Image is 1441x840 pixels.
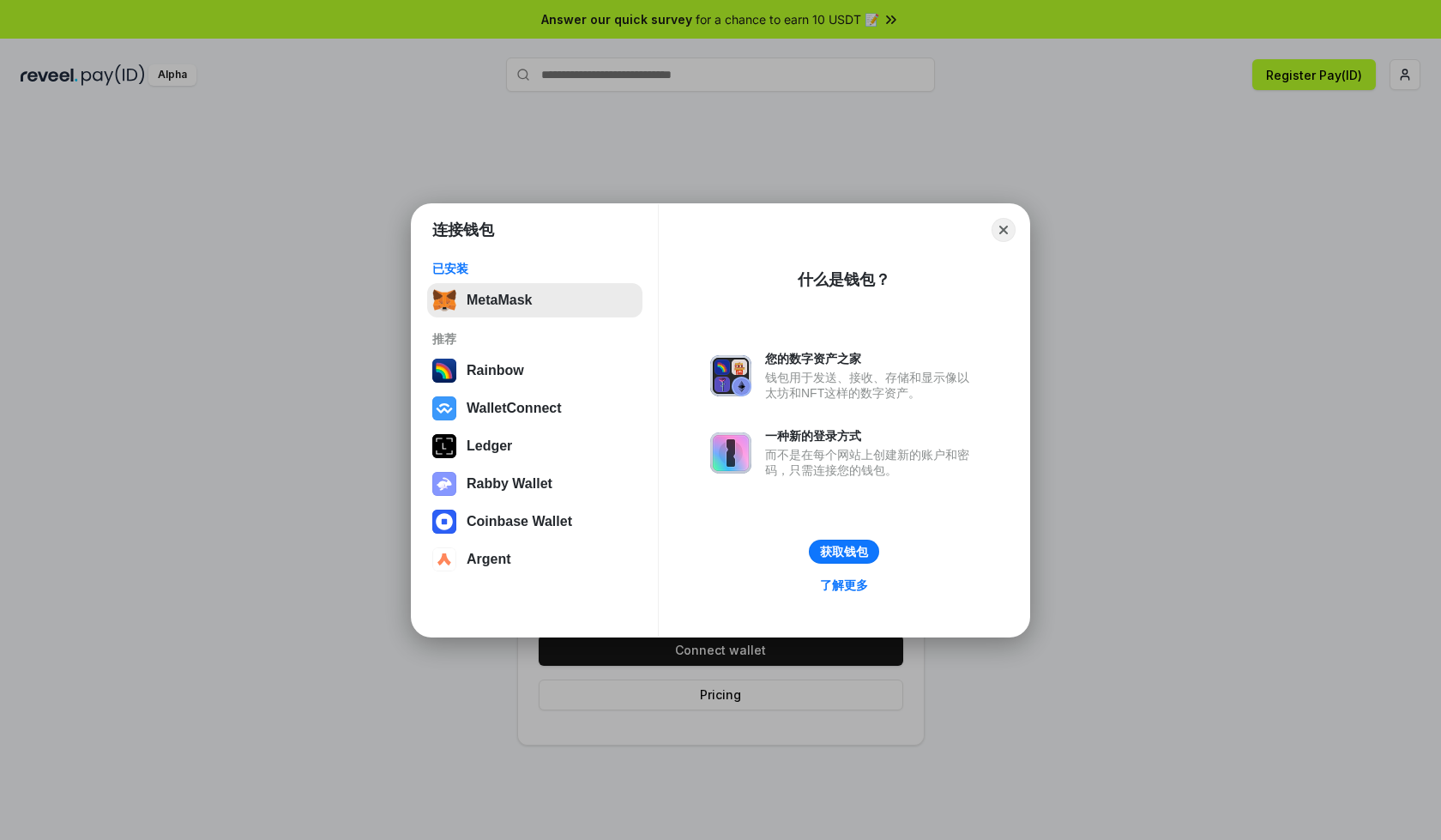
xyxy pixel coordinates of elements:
[432,472,456,496] img: svg+xml,%3Csvg%20xmlns%3D%22http%3A%2F%2Fwww.w3.org%2F2000%2Fsvg%22%20fill%3D%22none%22%20viewBox...
[765,447,978,478] div: 而不是在每个网站上创建新的账户和密码，只需连接您的钱包。
[467,514,572,529] div: Coinbase Wallet
[467,552,511,567] div: Argent
[427,283,642,317] button: MetaMask
[798,269,890,290] div: 什么是钱包？
[765,428,978,444] div: 一种新的登录方式
[427,542,642,577] button: Argent
[427,391,642,426] button: WalletConnect
[765,351,978,366] div: 您的数字资产之家
[427,505,642,539] button: Coinbase Wallet
[467,363,524,378] div: Rainbow
[432,434,456,458] img: svg+xml,%3Csvg%20xmlns%3D%22http%3A%2F%2Fwww.w3.org%2F2000%2Fsvg%22%20width%3D%2228%22%20height%3...
[810,574,878,596] a: 了解更多
[432,288,456,312] img: svg+xml,%3Csvg%20fill%3D%22none%22%20height%3D%2233%22%20viewBox%3D%220%200%2035%2033%22%20width%...
[432,261,637,276] div: 已安装
[432,220,494,240] h1: 连接钱包
[710,432,751,474] img: svg+xml,%3Csvg%20xmlns%3D%22http%3A%2F%2Fwww.w3.org%2F2000%2Fsvg%22%20fill%3D%22none%22%20viewBox...
[710,355,751,396] img: svg+xml,%3Csvg%20xmlns%3D%22http%3A%2F%2Fwww.w3.org%2F2000%2Fsvg%22%20fill%3D%22none%22%20viewBox...
[820,577,868,593] div: 了解更多
[427,467,642,501] button: Rabby Wallet
[427,429,642,463] button: Ledger
[809,540,879,564] button: 获取钱包
[765,370,978,401] div: 钱包用于发送、接收、存储和显示像以太坊和NFT这样的数字资产。
[432,331,637,347] div: 推荐
[820,544,868,559] div: 获取钱包
[432,510,456,534] img: svg+xml,%3Csvg%20width%3D%2228%22%20height%3D%2228%22%20viewBox%3D%220%200%2028%2028%22%20fill%3D...
[432,547,456,571] img: svg+xml,%3Csvg%20width%3D%2228%22%20height%3D%2228%22%20viewBox%3D%220%200%2028%2028%22%20fill%3D...
[467,476,552,492] div: Rabby Wallet
[427,354,642,388] button: Rainbow
[432,359,456,383] img: svg+xml,%3Csvg%20width%3D%22120%22%20height%3D%22120%22%20viewBox%3D%220%200%20120%20120%22%20fil...
[432,396,456,420] img: svg+xml,%3Csvg%20width%3D%2228%22%20height%3D%2228%22%20viewBox%3D%220%200%2028%2028%22%20fill%3D...
[992,218,1016,242] button: Close
[467,401,562,416] div: WalletConnect
[467,438,512,454] div: Ledger
[467,293,532,308] div: MetaMask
